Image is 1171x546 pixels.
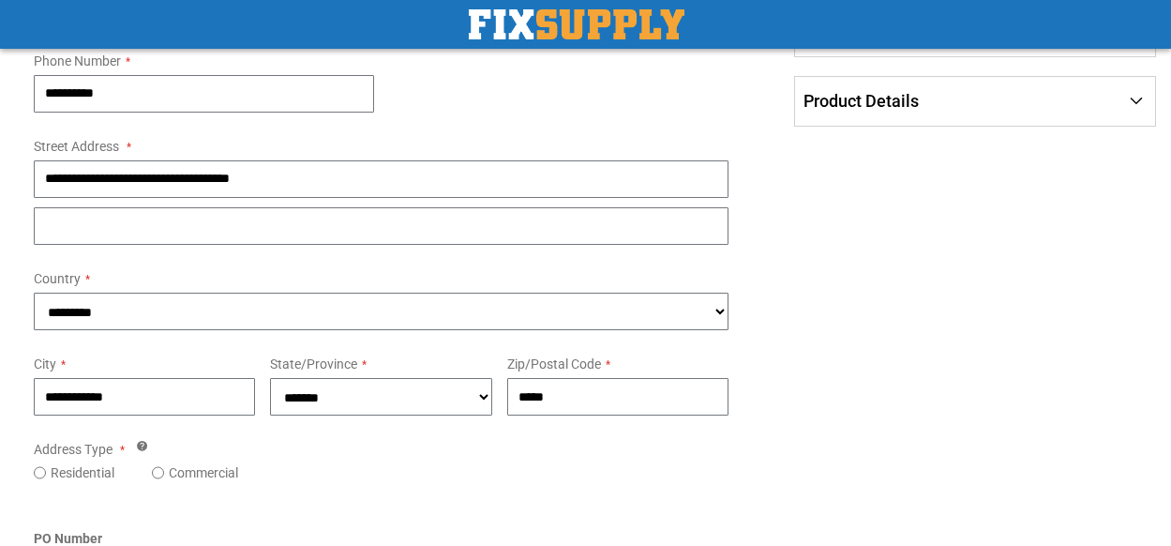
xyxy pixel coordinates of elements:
span: Country [34,271,81,286]
span: Street Address [34,139,119,154]
label: Commercial [169,463,238,482]
a: store logo [469,9,684,39]
span: City [34,356,56,372]
img: Fix Industrial Supply [469,9,684,39]
span: Zip/Postal Code [507,356,601,372]
span: State/Province [270,356,357,372]
label: Residential [51,463,114,482]
span: Product Details [803,91,919,111]
span: Address Type [34,442,113,457]
span: Phone Number [34,53,121,68]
